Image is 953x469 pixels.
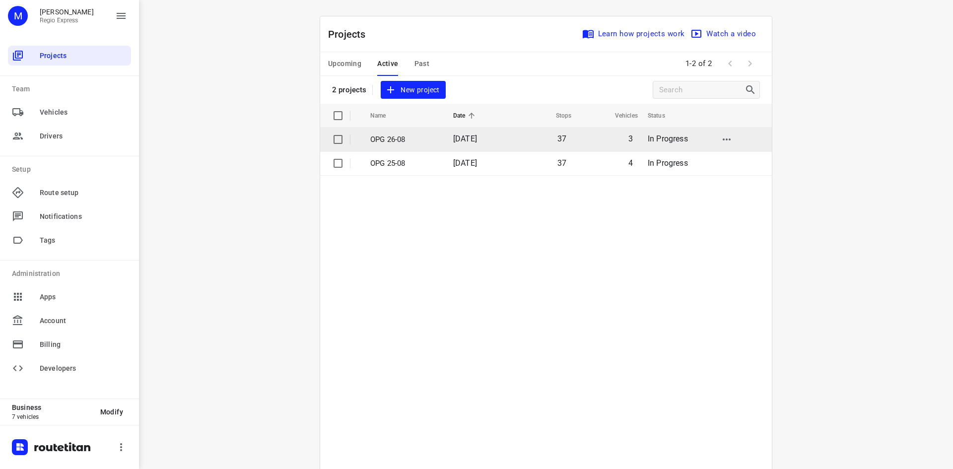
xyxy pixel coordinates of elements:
div: Vehicles [8,102,131,122]
span: 1-2 of 2 [681,53,716,74]
p: Business [12,403,92,411]
span: Status [648,110,678,122]
span: Past [414,58,430,70]
span: [DATE] [453,158,477,168]
span: 3 [628,134,633,143]
span: Upcoming [328,58,361,70]
span: Route setup [40,188,127,198]
p: Administration [12,268,131,279]
p: Max Bisseling [40,8,94,16]
div: Apps [8,287,131,307]
span: Next Page [740,54,760,73]
div: Drivers [8,126,131,146]
button: Modify [92,403,131,421]
span: Drivers [40,131,127,141]
span: Previous Page [720,54,740,73]
div: Account [8,311,131,331]
span: New project [387,84,439,96]
span: Projects [40,51,127,61]
div: Projects [8,46,131,66]
span: Date [453,110,478,122]
p: 7 vehicles [12,413,92,420]
span: Developers [40,363,127,374]
span: Active [377,58,398,70]
p: Team [12,84,131,94]
span: Vehicles [40,107,127,118]
span: Tags [40,235,127,246]
span: [DATE] [453,134,477,143]
span: Vehicles [602,110,638,122]
div: Billing [8,335,131,354]
span: Name [370,110,399,122]
div: Search [745,84,759,96]
div: Developers [8,358,131,378]
span: Account [40,316,127,326]
span: In Progress [648,158,688,168]
div: Tags [8,230,131,250]
p: Setup [12,164,131,175]
p: OPG 25-08 [370,158,438,169]
span: Stops [543,110,572,122]
span: Apps [40,292,127,302]
span: Billing [40,339,127,350]
span: Modify [100,408,123,416]
span: Notifications [40,211,127,222]
div: Route setup [8,183,131,202]
button: New project [381,81,445,99]
p: Projects [328,27,374,42]
p: Regio Express [40,17,94,24]
input: Search projects [659,82,745,98]
span: In Progress [648,134,688,143]
p: 2 projects [332,85,366,94]
div: M [8,6,28,26]
span: 4 [628,158,633,168]
span: 37 [557,158,566,168]
div: Notifications [8,206,131,226]
p: OPG 26-08 [370,134,438,145]
span: 37 [557,134,566,143]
